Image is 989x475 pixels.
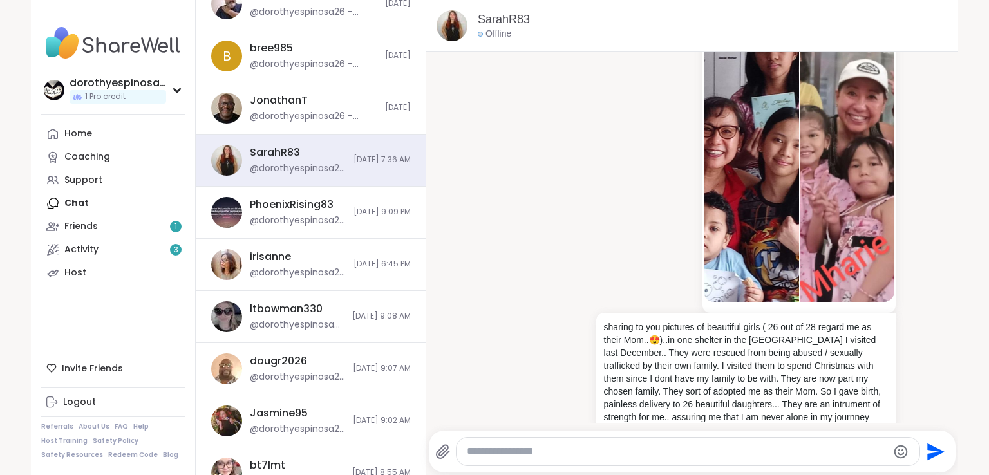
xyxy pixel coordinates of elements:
div: @dorothyespinosa26 - sharing.. " [DEMOGRAPHIC_DATA] wept." ([DEMOGRAPHIC_DATA] book of [PERSON_NA... [250,110,377,123]
a: Friends1 [41,215,185,238]
div: @dorothyespinosa26 - the battle ia within me.. I submit to [DEMOGRAPHIC_DATA] [DEMOGRAPHIC_DATA][... [250,371,345,384]
span: [DATE] [385,102,411,113]
img: https://sharewell-space-live.sfo3.digitaloceanspaces.com/user-generated/d035ca8a-d165-4a3e-a902-7... [211,301,242,332]
img: https://sharewell-space-live.sfo3.digitaloceanspaces.com/user-generated/ad949235-6f32-41e6-8b9f-9... [437,10,467,41]
button: Emoji picker [893,444,909,460]
a: Activity3 [41,238,185,261]
div: irisanne [250,250,291,264]
a: Referrals [41,422,73,431]
a: FAQ [115,422,128,431]
a: Redeem Code [108,451,158,460]
div: SarahR83 [250,145,300,160]
a: SarahR83 [478,12,530,28]
div: Logout [63,396,96,409]
img: https://sharewell-space-live.sfo3.digitaloceanspaces.com/user-generated/0818d3a5-ec43-4745-9685-c... [211,405,242,436]
div: Friends [64,220,98,233]
div: Support [64,174,102,187]
a: Host [41,261,185,284]
span: [DATE] 9:08 AM [352,311,411,322]
a: Support [41,169,185,192]
div: @dorothyespinosa26 - the battle ia within me.. I submit to [DEMOGRAPHIC_DATA] [DEMOGRAPHIC_DATA][... [250,319,344,331]
span: [DATE] 6:45 PM [353,259,411,270]
img: https://sharewell-space-live.sfo3.digitaloceanspaces.com/user-generated/603f1f02-93ca-4187-be66-9... [211,197,242,228]
div: ltbowman330 [250,302,323,316]
span: [DATE] 9:09 PM [353,207,411,218]
a: Host Training [41,436,88,445]
div: Invite Friends [41,357,185,380]
div: Coaching [64,151,110,163]
button: Send [920,437,949,466]
img: https://sharewell-space-live.sfo3.digitaloceanspaces.com/user-generated/be849bdb-4731-4649-82cd-d... [211,249,242,280]
div: bree985 [250,41,293,55]
img: ShareWell Nav Logo [41,21,185,66]
a: Safety Policy [93,436,138,445]
div: Jasmine95 [250,406,308,420]
a: Coaching [41,145,185,169]
img: dorothyespinosa26 [44,80,64,100]
span: [DATE] 9:02 AM [353,415,411,426]
a: Safety Resources [41,451,103,460]
div: bt7lmt [250,458,285,472]
img: https://sharewell-space-live.sfo3.digitaloceanspaces.com/user-generated/0e2c5150-e31e-4b6a-957d-4... [211,93,242,124]
span: 1 [174,221,177,232]
div: PhoenixRising83 [250,198,334,212]
div: @dorothyespinosa26 - sharing to you pictures of beautiful girls ( 26 out of 28 regard me as their... [250,162,346,175]
div: @dorothyespinosa26 - whenever I cry, I am assured that [DEMOGRAPHIC_DATA] [DEMOGRAPHIC_DATA][PERS... [250,423,345,436]
a: Logout [41,391,185,414]
div: @dorothyespinosa26 - the session tonight at 9pm did not push through.. GOD bless us [250,214,346,227]
div: dougr2026 [250,354,307,368]
a: Help [133,422,149,431]
a: Home [41,122,185,145]
div: Activity [64,243,99,256]
div: Home [64,127,92,140]
span: b [223,46,231,66]
span: 1 Pro credit [85,91,126,102]
div: JonathanT [250,93,308,107]
div: @dorothyespinosa26 - I understand.. I have schoolwork also myself apart from day to day, taking c... [250,266,346,279]
span: 3 [174,245,178,256]
span: 😍 [649,335,660,345]
span: [DATE] [385,50,411,61]
div: Host [64,266,86,279]
p: sharing to you pictures of beautiful girls ( 26 out of 28 regard me as their Mom.. )..in one shel... [604,321,888,424]
div: Offline [478,28,511,41]
a: About Us [79,422,109,431]
textarea: Type your message [467,445,887,458]
img: https://sharewell-space-live.sfo3.digitaloceanspaces.com/user-generated/f73c0fa0-97b4-475e-8a0a-a... [211,353,242,384]
a: Blog [163,451,178,460]
span: [DATE] 9:07 AM [353,363,411,374]
div: @dorothyespinosa26 - sharing.. " [DEMOGRAPHIC_DATA] wept." ([DEMOGRAPHIC_DATA] book of [PERSON_NA... [250,58,377,71]
div: @dorothyespinosa26 - sharing.. " [DEMOGRAPHIC_DATA] wept." ([DEMOGRAPHIC_DATA] book of [PERSON_NA... [250,6,377,19]
span: [DATE] 7:36 AM [353,154,411,165]
img: https://sharewell-space-live.sfo3.digitaloceanspaces.com/user-generated/ad949235-6f32-41e6-8b9f-9... [211,145,242,176]
div: dorothyespinosa26 [70,76,166,90]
